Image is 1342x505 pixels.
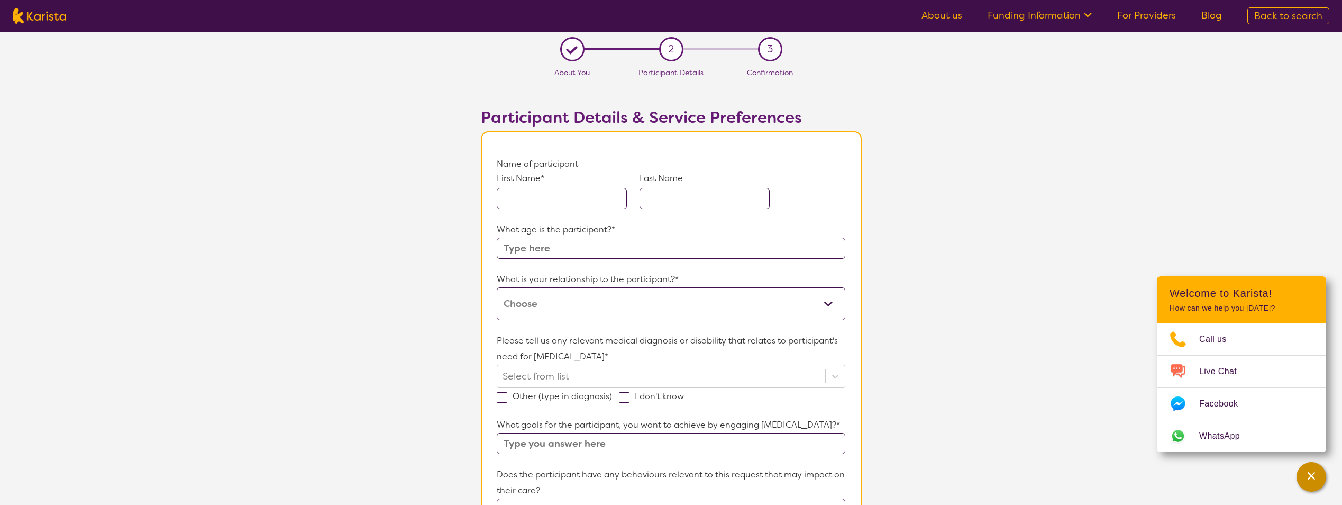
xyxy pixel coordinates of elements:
[497,417,845,433] p: What goals for the participant, you want to achieve by engaging [MEDICAL_DATA]?*
[747,68,793,77] span: Confirmation
[638,68,704,77] span: Participant Details
[1157,276,1326,452] div: Channel Menu
[497,272,845,287] p: What is your relationship to the participant?*
[497,156,845,172] p: Name of participant
[1199,428,1253,444] span: WhatsApp
[13,8,66,24] img: Karista logo
[497,391,619,402] label: Other (type in diagnosis)
[1199,396,1250,412] span: Facebook
[497,222,845,238] p: What age is the participant?*
[668,41,674,57] span: 2
[921,9,962,22] a: About us
[1170,304,1313,313] p: How can we help you [DATE]?
[497,433,845,454] input: Type you answer here
[564,41,580,58] div: L
[988,9,1092,22] a: Funding Information
[1170,287,1313,300] h2: Welcome to Karista!
[1157,323,1326,452] ul: Choose channel
[1199,364,1249,380] span: Live Chat
[497,333,845,365] p: Please tell us any relevant medical diagnosis or disability that relates to participant's need fo...
[1247,7,1329,24] a: Back to search
[619,391,691,402] label: I don't know
[1297,462,1326,492] button: Channel Menu
[1201,9,1222,22] a: Blog
[767,41,773,57] span: 3
[1157,420,1326,452] a: Web link opens in a new tab.
[497,238,845,259] input: Type here
[1199,331,1239,347] span: Call us
[554,68,590,77] span: About You
[481,108,862,127] h2: Participant Details & Service Preferences
[497,172,627,185] p: First Name*
[497,467,845,499] p: Does the participant have any behaviours relevant to this request that may impact on their care?
[640,172,770,185] p: Last Name
[1254,10,1322,22] span: Back to search
[1117,9,1176,22] a: For Providers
